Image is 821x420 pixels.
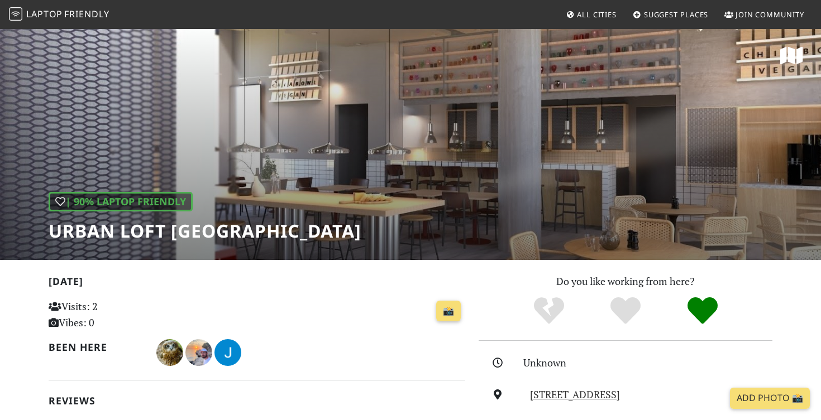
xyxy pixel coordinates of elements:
a: 📸 [436,301,461,322]
div: No [510,296,588,326]
div: Definitely! [664,296,741,326]
a: LaptopFriendly LaptopFriendly [9,5,109,25]
div: Unknown [523,355,779,371]
h2: Been here [49,341,143,353]
p: Visits: 2 Vibes: 0 [49,298,179,331]
img: 3698-jesse.jpg [214,339,241,366]
a: Suggest Places [628,4,713,25]
h2: [DATE] [49,276,465,292]
p: Do you like working from here? [479,273,772,289]
a: [STREET_ADDRESS] [530,388,620,401]
img: 2954-maksim.jpg [156,339,183,366]
h1: URBAN LOFT [GEOGRAPHIC_DATA] [49,220,361,242]
span: Friendly [64,8,109,20]
a: Add Photo 📸 [730,388,810,409]
div: | 90% Laptop Friendly [49,192,193,211]
span: Join Community [736,9,804,20]
span: Evren Dombak [185,345,214,358]
img: 5401-evren.jpg [185,339,212,366]
span: Jesse H [214,345,241,358]
span: All Cities [577,9,617,20]
img: LaptopFriendly [9,7,22,21]
a: Join Community [720,4,809,25]
span: Suggest Places [644,9,709,20]
span: Максим Сабянин [156,345,185,358]
a: All Cities [561,4,621,25]
div: Yes [587,296,664,326]
span: Laptop [26,8,63,20]
h2: Reviews [49,395,465,407]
